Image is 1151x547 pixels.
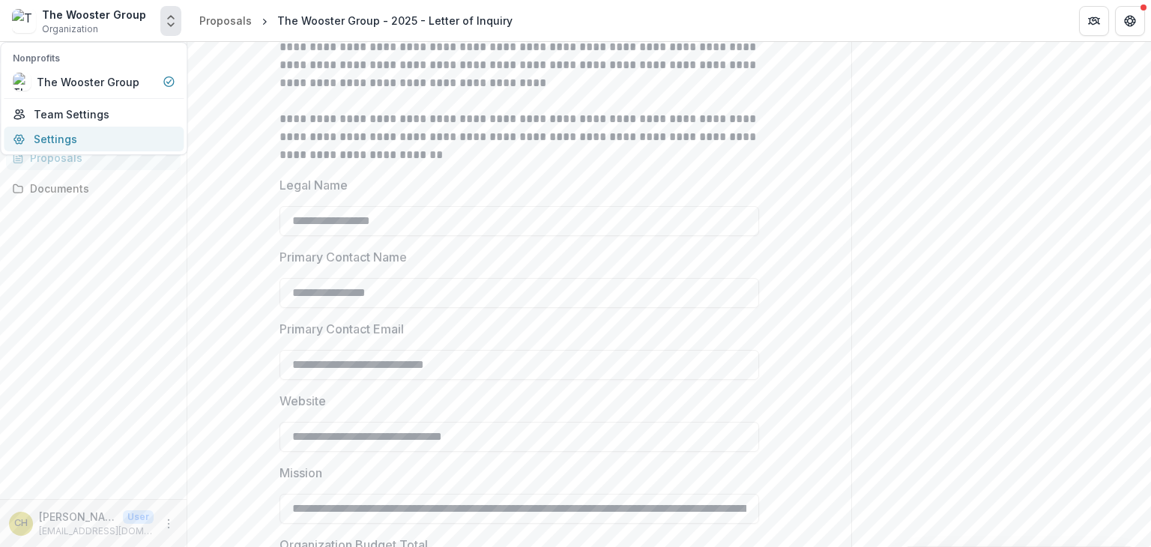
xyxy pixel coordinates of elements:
a: Proposals [193,10,258,31]
p: Primary Contact Email [280,320,404,338]
p: Primary Contact Name [280,248,407,266]
p: User [123,510,154,524]
button: Open entity switcher [160,6,181,36]
nav: breadcrumb [193,10,519,31]
div: Proposals [30,150,169,166]
p: Legal Name [280,176,348,194]
div: Documents [30,181,169,196]
button: More [160,515,178,533]
a: Documents [6,176,181,201]
div: Proposals [199,13,252,28]
p: [PERSON_NAME] [39,509,117,525]
button: Partners [1079,6,1109,36]
div: The Wooster Group - 2025 - Letter of Inquiry [277,13,513,28]
div: The Wooster Group [42,7,146,22]
p: Website [280,392,326,410]
a: Proposals [6,145,181,170]
button: Get Help [1115,6,1145,36]
span: Organization [42,22,98,36]
p: Mission [280,464,322,482]
div: Cynthia Hedstrom [14,519,28,528]
img: The Wooster Group [12,9,36,33]
p: [EMAIL_ADDRESS][DOMAIN_NAME] [39,525,154,538]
